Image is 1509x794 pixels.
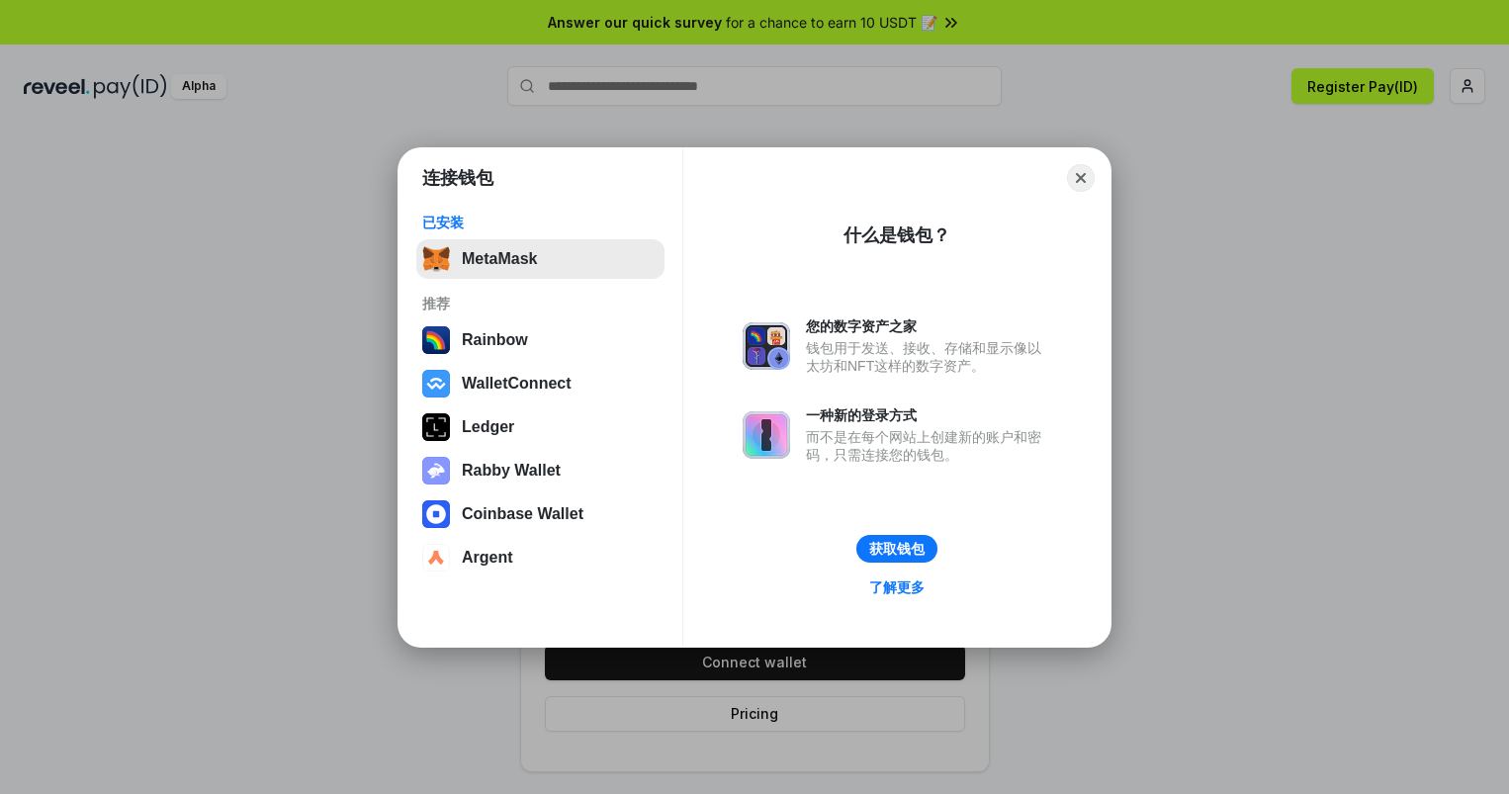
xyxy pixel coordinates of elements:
div: 而不是在每个网站上创建新的账户和密码，只需连接您的钱包。 [806,428,1051,464]
div: 了解更多 [869,578,925,596]
div: Argent [462,549,513,567]
div: Rainbow [462,331,528,349]
div: WalletConnect [462,375,572,393]
h1: 连接钱包 [422,166,493,190]
div: 推荐 [422,295,659,312]
div: 获取钱包 [869,540,925,558]
a: 了解更多 [857,574,936,600]
button: Coinbase Wallet [416,494,665,534]
img: svg+xml,%3Csvg%20xmlns%3D%22http%3A%2F%2Fwww.w3.org%2F2000%2Fsvg%22%20fill%3D%22none%22%20viewBox... [422,457,450,485]
div: 钱包用于发送、接收、存储和显示像以太坊和NFT这样的数字资产。 [806,339,1051,375]
div: MetaMask [462,250,537,268]
div: 什么是钱包？ [843,223,950,247]
img: svg+xml,%3Csvg%20xmlns%3D%22http%3A%2F%2Fwww.w3.org%2F2000%2Fsvg%22%20fill%3D%22none%22%20viewBox... [743,411,790,459]
div: Coinbase Wallet [462,505,583,523]
img: svg+xml,%3Csvg%20xmlns%3D%22http%3A%2F%2Fwww.w3.org%2F2000%2Fsvg%22%20fill%3D%22none%22%20viewBox... [743,322,790,370]
button: Rabby Wallet [416,451,665,490]
button: Rainbow [416,320,665,360]
button: 获取钱包 [856,535,937,563]
div: 您的数字资产之家 [806,317,1051,335]
button: WalletConnect [416,364,665,403]
button: Argent [416,538,665,577]
div: 一种新的登录方式 [806,406,1051,424]
div: Rabby Wallet [462,462,561,480]
img: svg+xml,%3Csvg%20width%3D%2228%22%20height%3D%2228%22%20viewBox%3D%220%200%2028%2028%22%20fill%3D... [422,370,450,397]
button: MetaMask [416,239,665,279]
button: Close [1067,164,1095,192]
img: svg+xml,%3Csvg%20width%3D%22120%22%20height%3D%22120%22%20viewBox%3D%220%200%20120%20120%22%20fil... [422,326,450,354]
img: svg+xml,%3Csvg%20xmlns%3D%22http%3A%2F%2Fwww.w3.org%2F2000%2Fsvg%22%20width%3D%2228%22%20height%3... [422,413,450,441]
img: svg+xml,%3Csvg%20width%3D%2228%22%20height%3D%2228%22%20viewBox%3D%220%200%2028%2028%22%20fill%3D... [422,544,450,572]
button: Ledger [416,407,665,447]
img: svg+xml,%3Csvg%20fill%3D%22none%22%20height%3D%2233%22%20viewBox%3D%220%200%2035%2033%22%20width%... [422,245,450,273]
div: 已安装 [422,214,659,231]
img: svg+xml,%3Csvg%20width%3D%2228%22%20height%3D%2228%22%20viewBox%3D%220%200%2028%2028%22%20fill%3D... [422,500,450,528]
div: Ledger [462,418,514,436]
